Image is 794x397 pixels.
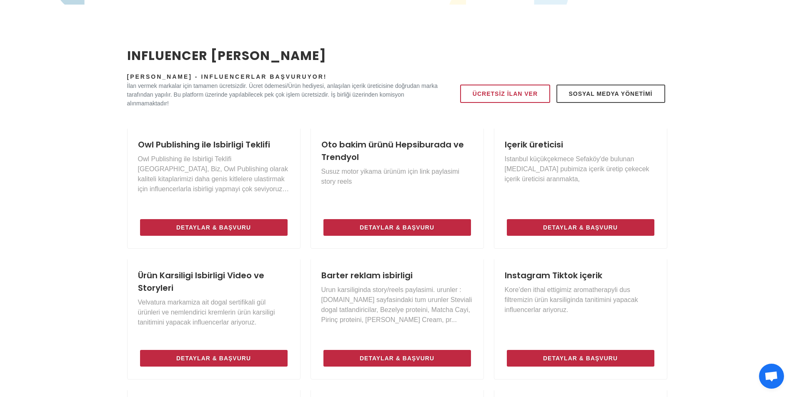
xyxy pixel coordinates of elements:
[360,353,434,363] span: Detaylar & Başvuru
[138,270,264,294] a: Ürün Karsiligi Isbirligi Video ve Storyleri
[323,219,471,236] a: Detaylar & Başvuru
[543,222,618,232] span: Detaylar & Başvuru
[127,46,438,65] h2: INFLUENCER [PERSON_NAME]
[556,85,665,103] a: Sosyal Medya Yönetimi
[138,297,290,327] p: Velvatura markamiza ait dogal sertifikali gül ürünleri ve nemlendirici kremlerin ürün karsiligi t...
[321,139,464,163] a: Oto bakim ürünü Hepsiburada ve Trendyol
[321,270,413,281] a: Barter reklam isbirligi
[505,270,602,281] a: Instagram Tiktok içerik
[507,219,654,236] a: Detaylar & Başvuru
[138,154,290,194] p: Owl Publishing ile Isbirligi Teklifi [GEOGRAPHIC_DATA], Biz, Owl Publishing olarak kaliteli kitap...
[360,222,434,232] span: Detaylar & Başvuru
[505,285,656,315] p: Kore’den ithal ettigimiz aromatherapyli dus filtremizin ürün karsiliginda tanitimini yapacak infl...
[138,139,270,150] a: Owl Publishing ile Isbirligi Teklifi
[323,350,471,367] a: Detaylar & Başvuru
[507,350,654,367] a: Detaylar & Başvuru
[759,364,784,389] div: Açık sohbet
[176,353,251,363] span: Detaylar & Başvuru
[460,85,550,103] a: Ücretsiz İlan Ver
[140,219,288,236] a: Detaylar & Başvuru
[321,285,473,325] p: Urun karsiliginda story/reels paylasimi. urunler : [DOMAIN_NAME] sayfasindaki tum urunler Stevial...
[140,350,288,367] a: Detaylar & Başvuru
[505,139,563,150] a: Içerik üreticisi
[569,89,653,99] span: Sosyal Medya Yönetimi
[127,73,327,80] span: [PERSON_NAME] - Influencerlar Başvuruyor!
[543,353,618,363] span: Detaylar & Başvuru
[505,154,656,184] p: Istanbul küçükçekmece Sefaköy'de bulunan [MEDICAL_DATA] pubimiza içerik üretip çekecek içerik üre...
[473,89,538,99] span: Ücretsiz İlan Ver
[127,82,438,108] p: İlan vermek markalar için tamamen ücretsizdir. Ücret ödemesi/Ürün hediyesi, anlaşılan içerik üret...
[321,167,473,187] p: Susuz motor yikama ürünüm için link paylasimi story reels
[176,222,251,232] span: Detaylar & Başvuru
